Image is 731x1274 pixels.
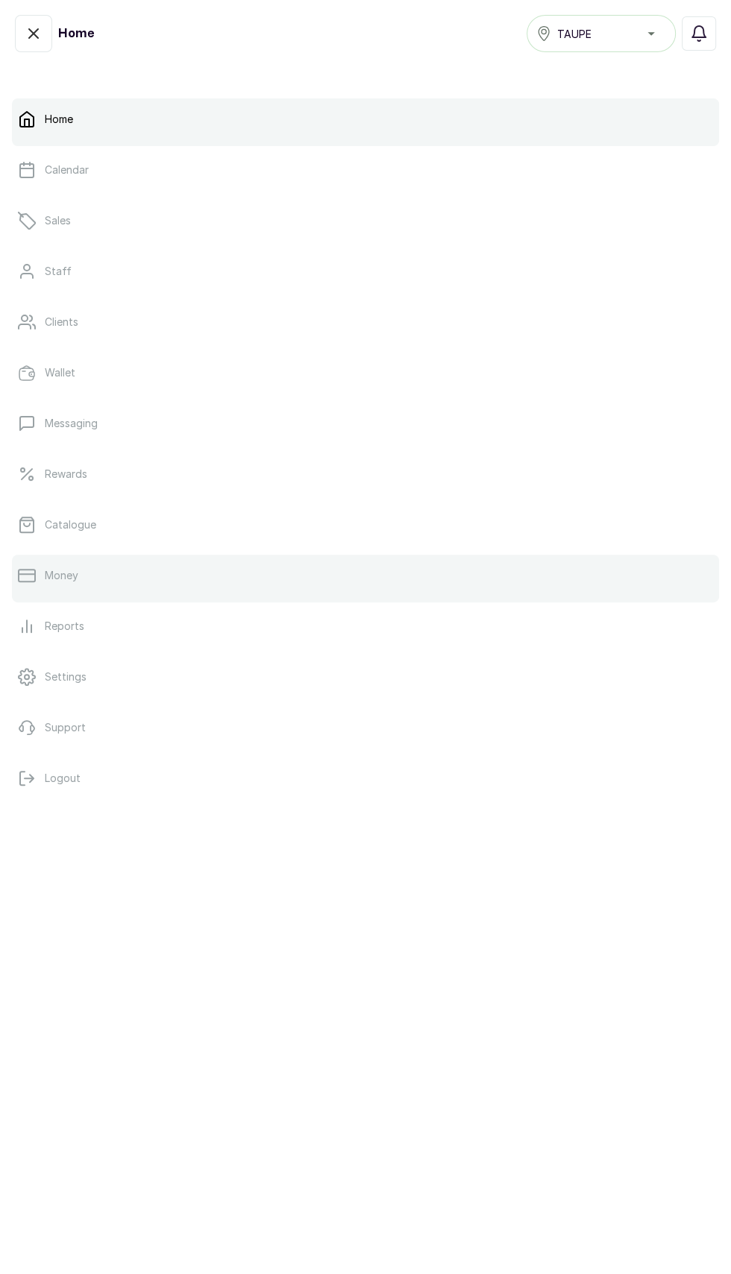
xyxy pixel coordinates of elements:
p: Logout [45,771,81,786]
a: Settings [12,656,719,698]
p: Sales [45,213,71,228]
p: Staff [45,264,72,279]
button: Logout [12,757,719,799]
p: Rewards [45,467,87,482]
a: Rewards [12,453,719,495]
p: Catalogue [45,517,96,532]
a: Sales [12,200,719,242]
p: Messaging [45,416,98,431]
p: Support [45,720,86,735]
a: Messaging [12,403,719,444]
a: Calendar [12,149,719,191]
p: Home [45,112,73,127]
a: Wallet [12,352,719,394]
a: Money [12,555,719,596]
span: TAUPE [557,26,592,42]
a: Reports [12,605,719,647]
p: Money [45,568,78,583]
p: Wallet [45,365,75,380]
p: Settings [45,669,87,684]
a: Home [12,98,719,140]
a: Support [12,707,719,748]
p: Clients [45,315,78,329]
a: Catalogue [12,504,719,546]
button: TAUPE [527,15,676,52]
p: Reports [45,619,84,634]
a: Clients [12,301,719,343]
a: Staff [12,250,719,292]
p: Calendar [45,163,89,177]
h1: Home [58,25,94,42]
